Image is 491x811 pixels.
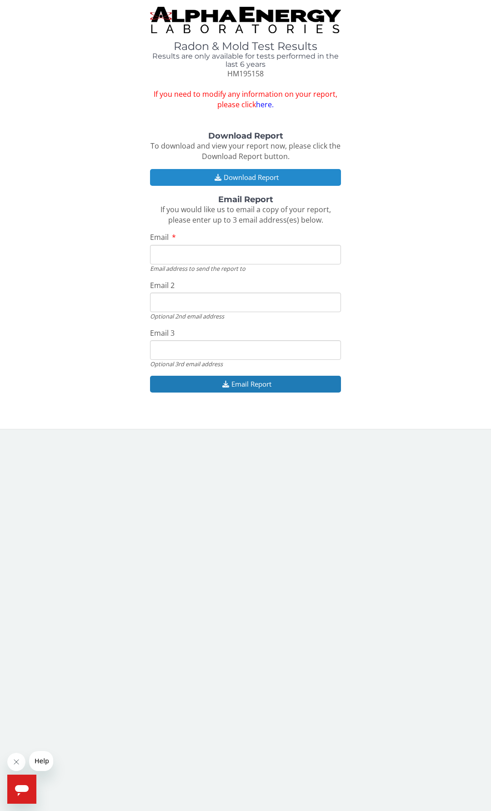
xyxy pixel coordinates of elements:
iframe: Message from company [29,751,53,771]
iframe: Close message [7,753,25,771]
span: If you need to modify any information on your report, please click [150,89,341,110]
div: Optional 3rd email address [150,360,341,368]
div: Email address to send the report to [150,264,341,273]
span: HM195158 [227,69,264,79]
span: Email 2 [150,280,175,290]
div: Optional 2nd email address [150,312,341,320]
button: Email Report [150,376,341,393]
h4: Results are only available for tests performed in the last 6 years [150,52,341,68]
span: Email [150,232,169,242]
button: Download Report [150,169,341,186]
h1: Radon & Mold Test Results [150,40,341,52]
img: TightCrop.jpg [150,7,341,33]
iframe: Button to launch messaging window [7,775,36,804]
span: If you would like us to email a copy of your report, please enter up to 3 email address(es) below. [160,204,331,225]
a: here. [256,100,274,109]
strong: Email Report [218,194,273,204]
strong: Download Report [208,131,283,141]
span: To download and view your report now, please click the Download Report button. [150,141,341,161]
span: Email 3 [150,328,175,338]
